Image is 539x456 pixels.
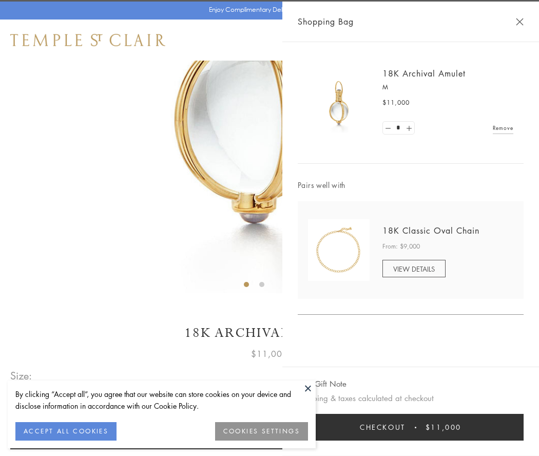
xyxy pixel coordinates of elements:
[308,219,370,281] img: N88865-OV18
[516,18,524,26] button: Close Shopping Bag
[298,414,524,441] button: Checkout $11,000
[15,388,308,412] div: By clicking “Accept all”, you agree that our website can store cookies on your device and disclos...
[382,68,466,79] a: 18K Archival Amulet
[493,122,513,134] a: Remove
[382,225,479,236] a: 18K Classic Oval Chain
[383,122,393,135] a: Set quantity to 0
[382,98,410,108] span: $11,000
[298,179,524,191] span: Pairs well with
[298,377,346,390] button: Add Gift Note
[360,422,406,433] span: Checkout
[209,5,325,15] p: Enjoy Complimentary Delivery & Returns
[393,264,435,274] span: VIEW DETAILS
[298,392,524,405] p: Shipping & taxes calculated at checkout
[298,15,354,28] span: Shopping Bag
[215,422,308,441] button: COOKIES SETTINGS
[382,82,513,92] p: M
[382,260,446,277] a: VIEW DETAILS
[10,34,165,46] img: Temple St. Clair
[10,324,529,342] h1: 18K Archival Amulet
[403,122,414,135] a: Set quantity to 2
[251,347,288,360] span: $11,000
[426,422,461,433] span: $11,000
[10,367,33,384] span: Size:
[15,422,117,441] button: ACCEPT ALL COOKIES
[382,241,420,252] span: From: $9,000
[308,72,370,134] img: 18K Archival Amulet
